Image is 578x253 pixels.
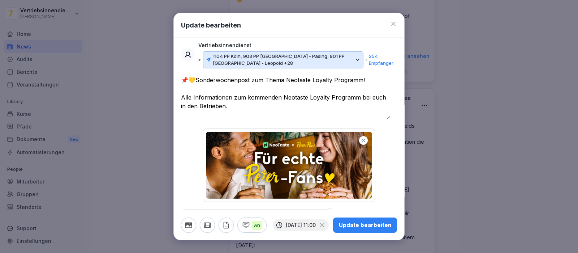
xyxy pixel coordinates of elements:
img: m1zpqdh3yqxdu5b04jwwb33u.png [206,132,372,199]
button: Update bearbeiten [333,218,397,233]
p: An [252,220,262,230]
p: 1104 PP Köln, 903 PP [GEOGRAPHIC_DATA] - Pasing, 901 PP [GEOGRAPHIC_DATA] - Leopold +28 [213,53,353,67]
p: Vertriebsinnendienst [198,41,251,49]
div: Update bearbeiten [339,221,391,229]
p: [DATE] 11:00 [286,222,316,228]
h1: Update bearbeiten [181,20,241,30]
button: An [237,218,267,233]
p: 254 Empfänger [369,53,393,67]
